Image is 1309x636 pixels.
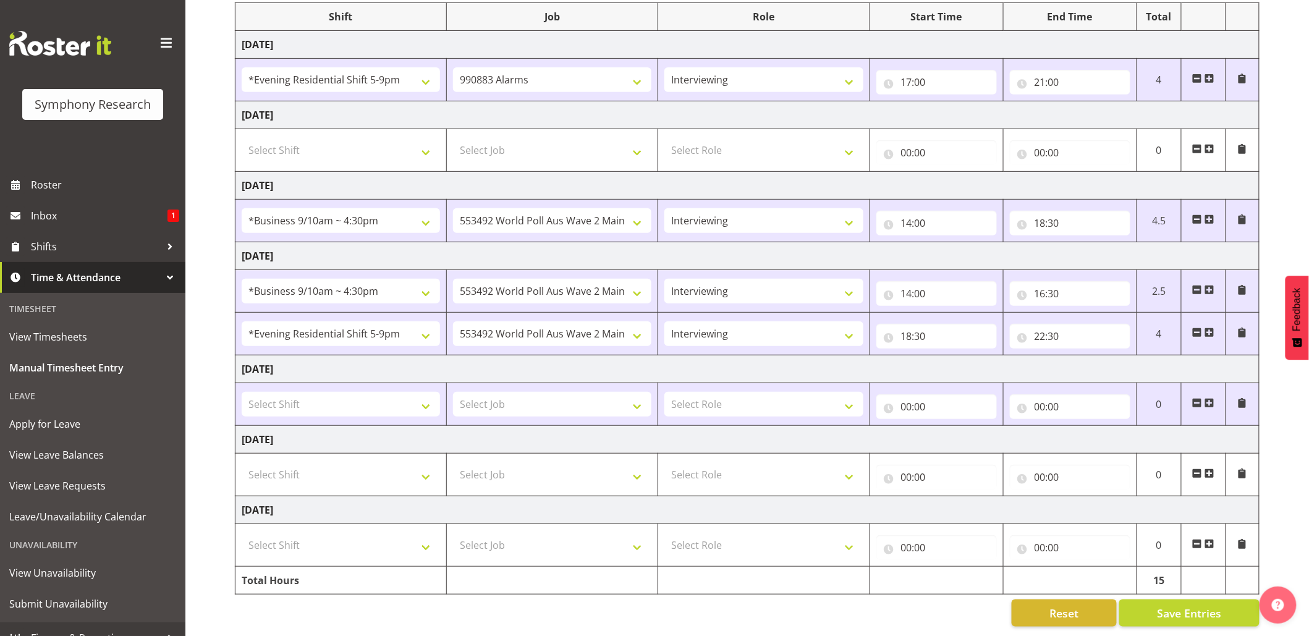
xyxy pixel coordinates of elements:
td: Total Hours [235,567,447,595]
div: Leave [3,383,182,409]
input: Click to select... [876,535,997,560]
span: Reset [1049,605,1078,621]
span: View Leave Requests [9,477,176,495]
div: Role [664,9,863,24]
div: Symphony Research [35,95,151,114]
a: Leave/Unavailability Calendar [3,501,182,532]
span: Leave/Unavailability Calendar [9,507,176,526]
input: Click to select... [876,211,997,235]
td: [DATE] [235,355,1260,383]
td: 4 [1137,313,1181,355]
input: Click to select... [876,394,997,419]
div: Unavailability [3,532,182,558]
input: Click to select... [876,140,997,165]
img: Rosterit website logo [9,31,111,56]
a: View Leave Balances [3,439,182,470]
div: Timesheet [3,296,182,321]
div: Start Time [876,9,997,24]
button: Reset [1012,600,1117,627]
span: 1 [167,210,179,222]
span: Save Entries [1157,605,1221,621]
td: [DATE] [235,101,1260,129]
td: 4 [1137,59,1181,101]
input: Click to select... [1010,394,1130,419]
td: 0 [1137,383,1181,426]
span: Apply for Leave [9,415,176,433]
a: Apply for Leave [3,409,182,439]
a: View Unavailability [3,558,182,588]
button: Feedback - Show survey [1286,276,1309,360]
input: Click to select... [1010,211,1130,235]
td: [DATE] [235,31,1260,59]
span: View Timesheets [9,328,176,346]
a: Submit Unavailability [3,588,182,619]
input: Click to select... [1010,324,1130,349]
span: Time & Attendance [31,268,161,287]
input: Click to select... [1010,140,1130,165]
td: [DATE] [235,172,1260,200]
td: 4.5 [1137,200,1181,242]
input: Click to select... [1010,465,1130,490]
div: End Time [1010,9,1130,24]
span: Feedback [1292,288,1303,331]
div: Job [453,9,651,24]
input: Click to select... [1010,281,1130,306]
td: 0 [1137,129,1181,172]
td: [DATE] [235,426,1260,454]
td: [DATE] [235,242,1260,270]
td: 15 [1137,567,1181,595]
button: Save Entries [1119,600,1260,627]
a: Manual Timesheet Entry [3,352,182,383]
td: [DATE] [235,496,1260,524]
span: Manual Timesheet Entry [9,358,176,377]
span: View Leave Balances [9,446,176,464]
a: View Timesheets [3,321,182,352]
input: Click to select... [876,324,997,349]
span: Shifts [31,237,161,256]
span: View Unavailability [9,564,176,582]
input: Click to select... [1010,535,1130,560]
input: Click to select... [876,70,997,95]
span: Roster [31,176,179,194]
td: 0 [1137,524,1181,567]
span: Submit Unavailability [9,595,176,613]
span: Inbox [31,206,167,225]
a: View Leave Requests [3,470,182,501]
div: Shift [242,9,440,24]
input: Click to select... [1010,70,1130,95]
td: 2.5 [1137,270,1181,313]
input: Click to select... [876,281,997,306]
img: help-xxl-2.png [1272,599,1284,611]
input: Click to select... [876,465,997,490]
td: 0 [1137,454,1181,496]
div: Total [1143,9,1175,24]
